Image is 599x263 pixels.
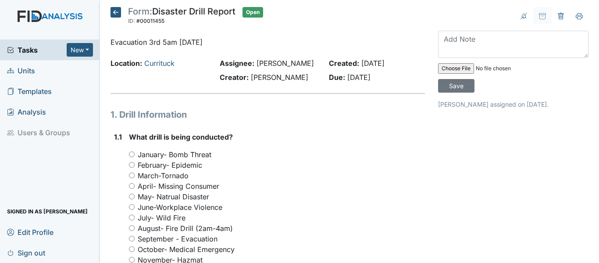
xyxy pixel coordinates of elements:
[438,79,474,93] input: Save
[329,73,345,82] strong: Due:
[7,246,45,259] span: Sign out
[138,181,219,191] label: April- Missing Consumer
[129,215,135,220] input: July- Wild Fire
[138,191,209,202] label: May- Natrual Disaster
[242,7,263,18] span: Open
[138,160,202,170] label: February- Epidemic
[220,59,254,68] strong: Assignee:
[251,73,308,82] span: [PERSON_NAME]
[138,202,222,213] label: June-Workplace Violence
[220,73,249,82] strong: Creator:
[144,59,175,68] a: Currituck
[111,37,425,47] p: Evacuation 3rd 5am [DATE]
[347,73,371,82] span: [DATE]
[361,59,385,68] span: [DATE]
[67,43,93,57] button: New
[438,100,588,109] p: [PERSON_NAME] assigned on [DATE].
[111,59,142,68] strong: Location:
[7,84,52,98] span: Templates
[129,162,135,168] input: February- Epidemic
[129,257,135,263] input: November- Hazmat
[114,132,122,142] label: 1.1
[136,18,164,24] span: #00011455
[129,236,135,241] input: September - Evacuation
[257,59,314,68] span: [PERSON_NAME]
[7,225,53,239] span: Edit Profile
[129,225,135,231] input: August- Fire Drill (2am-4am)
[128,18,135,24] span: ID:
[129,133,233,141] span: What drill is being conducted?
[129,173,135,178] input: March-Tornado
[7,105,46,119] span: Analysis
[138,234,217,244] label: September - Evacuation
[111,108,425,121] h1: 1. Drill Information
[138,213,185,223] label: July- Wild Fire
[129,246,135,252] input: October- Medical Emergency
[7,45,67,55] a: Tasks
[138,149,211,160] label: January- Bomb Threat
[138,244,235,255] label: October- Medical Emergency
[128,7,235,26] div: Disaster Drill Report
[7,205,88,218] span: Signed in as [PERSON_NAME]
[129,183,135,189] input: April- Missing Consumer
[138,170,189,181] label: March-Tornado
[128,6,152,17] span: Form:
[138,223,233,234] label: August- Fire Drill (2am-4am)
[329,59,359,68] strong: Created:
[129,204,135,210] input: June-Workplace Violence
[7,64,35,77] span: Units
[129,151,135,157] input: January- Bomb Threat
[129,194,135,199] input: May- Natrual Disaster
